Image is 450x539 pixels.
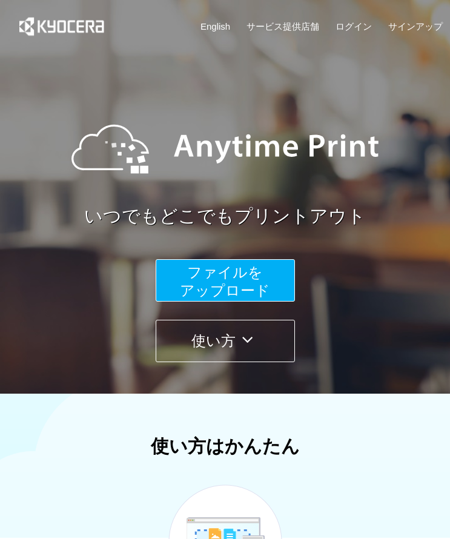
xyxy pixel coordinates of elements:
[388,20,443,33] a: サインアップ
[180,264,270,299] span: ファイルを ​​アップロード
[156,259,295,302] button: ファイルを​​アップロード
[200,20,230,33] a: English
[156,320,295,362] button: 使い方
[336,20,372,33] a: ログイン
[247,20,319,33] a: サービス提供店舗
